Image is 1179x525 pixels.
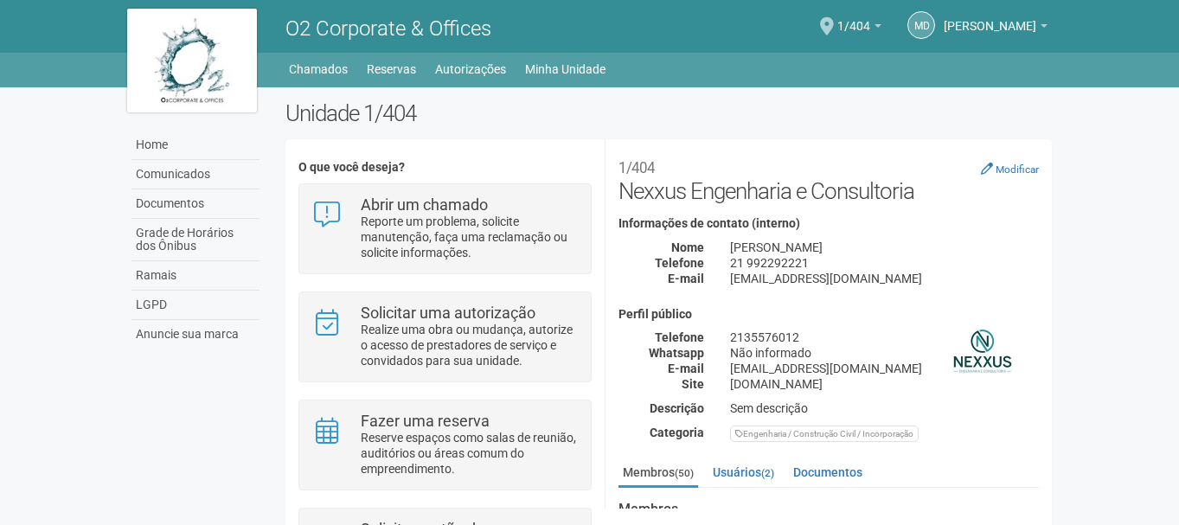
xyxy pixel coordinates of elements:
div: [DOMAIN_NAME] [717,376,1052,392]
small: (50) [675,467,694,479]
div: [EMAIL_ADDRESS][DOMAIN_NAME] [717,361,1052,376]
a: Fazer uma reserva Reserve espaços como salas de reunião, auditórios ou áreas comum do empreendime... [312,413,578,477]
span: O2 Corporate & Offices [285,16,491,41]
a: Documentos [789,459,867,485]
a: Solicitar uma autorização Realize uma obra ou mudança, autorize o acesso de prestadores de serviç... [312,305,578,368]
strong: Telefone [655,256,704,270]
strong: Site [682,377,704,391]
p: Realize uma obra ou mudança, autorize o acesso de prestadores de serviço e convidados para sua un... [361,322,578,368]
strong: Telefone [655,330,704,344]
a: Ramais [131,261,260,291]
a: Documentos [131,189,260,219]
small: (2) [761,467,774,479]
h2: Nexxus Engenharia e Consultoria [618,152,1039,204]
h4: O que você deseja? [298,161,592,174]
a: LGPD [131,291,260,320]
div: [EMAIL_ADDRESS][DOMAIN_NAME] [717,271,1052,286]
div: Não informado [717,345,1052,361]
a: Chamados [289,57,348,81]
div: Sem descrição [717,400,1052,416]
a: Autorizações [435,57,506,81]
a: Reservas [367,57,416,81]
a: Md [907,11,935,39]
strong: Solicitar uma autorização [361,304,535,322]
div: [PERSON_NAME] [717,240,1052,255]
strong: Nome [671,240,704,254]
strong: Membros [618,502,1039,517]
strong: Descrição [650,401,704,415]
a: Abrir um chamado Reporte um problema, solicite manutenção, faça uma reclamação ou solicite inform... [312,197,578,260]
strong: E-mail [668,362,704,375]
div: 21 992292221 [717,255,1052,271]
span: Michele de Carvalho [944,3,1036,33]
small: 1/404 [618,159,655,176]
p: Reporte um problema, solicite manutenção, faça uma reclamação ou solicite informações. [361,214,578,260]
span: 1/404 [837,3,870,33]
a: Minha Unidade [525,57,606,81]
h2: Unidade 1/404 [285,100,1053,126]
div: Engenharia / Construção Civil / Incorporação [730,426,919,442]
strong: E-mail [668,272,704,285]
strong: Whatsapp [649,346,704,360]
a: [PERSON_NAME] [944,22,1048,35]
a: Anuncie sua marca [131,320,260,349]
strong: Categoria [650,426,704,439]
a: Membros(50) [618,459,698,488]
a: Grade de Horários dos Ônibus [131,219,260,261]
h4: Informações de contato (interno) [618,217,1039,230]
a: Modificar [981,162,1039,176]
a: 1/404 [837,22,881,35]
a: Home [131,131,260,160]
strong: Abrir um chamado [361,195,488,214]
h4: Perfil público [618,308,1039,321]
div: 2135576012 [717,330,1052,345]
a: Comunicados [131,160,260,189]
img: business.png [939,308,1026,394]
img: logo.jpg [127,9,257,112]
a: Usuários(2) [708,459,779,485]
strong: Fazer uma reserva [361,412,490,430]
small: Modificar [996,163,1039,176]
p: Reserve espaços como salas de reunião, auditórios ou áreas comum do empreendimento. [361,430,578,477]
